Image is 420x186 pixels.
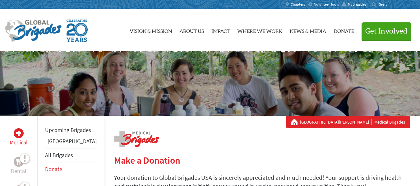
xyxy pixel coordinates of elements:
[300,119,372,125] a: [GEOGRAPHIC_DATA][PERSON_NAME]
[291,119,405,125] div: Medical Brigades
[45,166,62,173] a: Donate
[14,157,24,167] div: Dental
[365,28,408,35] span: Get Involved
[45,152,73,159] a: All Brigades
[114,155,410,166] h2: Make a Donation
[179,14,204,46] a: About Us
[334,14,354,46] a: Donate
[348,2,366,7] span: MyBrigades
[45,123,97,137] li: Upcoming Brigades
[45,126,91,134] a: Upcoming Brigades
[67,20,88,42] img: Global Brigades Celebrating 20 Years
[16,131,21,136] img: Medical
[48,138,97,145] a: [GEOGRAPHIC_DATA]
[10,138,28,147] p: Medical
[314,2,339,7] span: Volunteer Tools
[45,162,97,176] li: Donate
[211,14,230,46] a: Impact
[237,14,282,46] a: Where We Work
[130,14,172,46] a: Vision & Mission
[10,128,28,147] a: MedicalMedical
[14,128,24,138] div: Medical
[16,159,21,165] img: Dental
[11,157,26,175] a: DentalDental
[45,137,97,148] li: Panama
[290,14,326,46] a: News & Media
[11,167,26,175] p: Dental
[379,2,397,7] input: Search...
[114,131,159,147] img: logo-medical.png
[45,148,97,162] li: All Brigades
[291,2,305,7] span: Chapters
[362,22,411,40] button: Get Involved
[5,20,62,42] img: Global Brigades Logo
